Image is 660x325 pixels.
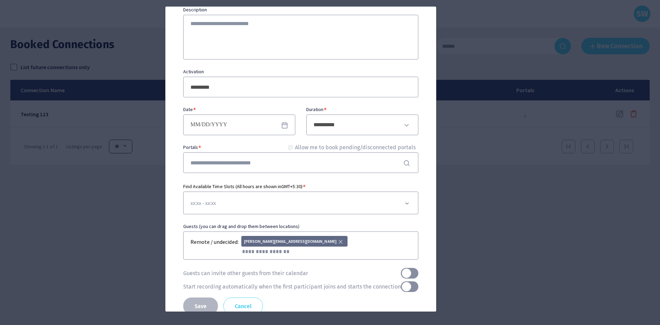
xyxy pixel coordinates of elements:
[183,106,193,113] label: Date
[183,192,418,214] div: xx:xx - xx:xx
[183,223,299,230] label: Guests (you can drag and drop them between locations)
[183,269,401,278] label: Guests can invite other guests from their calendar
[183,68,204,75] label: Activation
[223,297,263,315] button: Cancel
[183,283,401,291] label: Start recording automatically when the first participant joins and starts the connection
[241,236,348,247] div: [PERSON_NAME][EMAIL_ADDRESS][DOMAIN_NAME]
[183,143,198,151] label: Portals
[244,238,337,245] span: [PERSON_NAME][EMAIL_ADDRESS][DOMAIN_NAME]
[295,143,416,152] label: Allow me to book pending/disconnected portals
[183,183,418,190] label: Find Available Time Slots (All hours are shown in GMT+5:30 )
[183,6,207,13] label: Description
[190,237,239,246] div: Remote / undecided :
[306,106,323,113] label: Duration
